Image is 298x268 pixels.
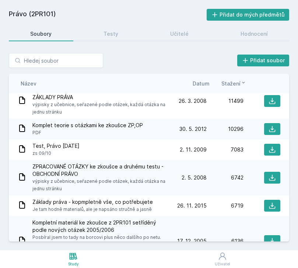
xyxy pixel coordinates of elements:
[32,142,80,150] span: Test, Právo [DATE]
[32,206,153,213] span: Je tam hodně materialů, ale je napsáno stručně a jasně
[177,237,207,245] span: 17. 12. 2005
[207,9,290,21] button: Přidat do mých předmětů
[180,146,207,153] span: 2. 11. 2009
[207,174,243,181] div: 6742
[170,30,189,38] div: Učitelé
[179,125,207,133] span: 30. 5. 2012
[9,27,73,41] a: Soubory
[21,80,36,87] button: Název
[207,97,243,105] div: 11499
[32,178,167,192] span: výpisky z učebnice, seřazené podle otázek, každá otázka na jednu stránku
[207,202,243,209] div: 6719
[215,261,230,267] div: Uživatel
[32,129,143,136] span: PDF
[207,125,243,133] div: 10296
[147,250,298,268] a: Uživatel
[9,53,103,68] input: Hledej soubor
[237,55,290,66] button: Přidat soubor
[177,202,207,209] span: 26. 11. 2015
[207,237,243,245] div: 6136
[32,101,167,116] span: výpisky z učebnice, seřazené podle otázek, každá otázka na jednu stránku
[221,80,241,87] span: Stažení
[149,27,210,41] a: Učitelé
[32,150,80,157] span: zs 09/10
[32,163,167,178] span: ZPRACOVANÉ OTÁZKY ke zkoušce a druhému testu - OBCHODNÍ PRÁVO
[241,30,268,38] div: Hodnocení
[30,30,52,38] div: Soubory
[82,27,140,41] a: Testy
[179,97,207,105] span: 26. 3. 2008
[32,198,153,206] span: Základy práva - kopmpletně vše, co potřebujete
[68,261,79,267] div: Study
[32,122,143,129] span: Komplet teorie s otázkami ke zkoušce ZP,OP
[221,80,246,87] button: Stažení
[193,80,210,87] button: Datum
[219,27,289,41] a: Hodnocení
[9,9,207,21] h2: Právo (2PR101)
[182,174,207,181] span: 2. 5. 2008
[32,234,167,263] span: Posbíral jsem to tady na borcovi plus něco dalšího po netu. Je to kompletní a setříděný podle toh...
[32,219,167,234] span: Kompletní materiál ke zkoušce z 2PR101 setříděný podle nových otázek 2005/2006
[32,86,167,101] span: ZPRACOVANÉ OTÁZKY ke zkoušce a prvnímu testu - ZÁKLADY PRÁVA
[104,30,118,38] div: Testy
[207,146,243,153] div: 7083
